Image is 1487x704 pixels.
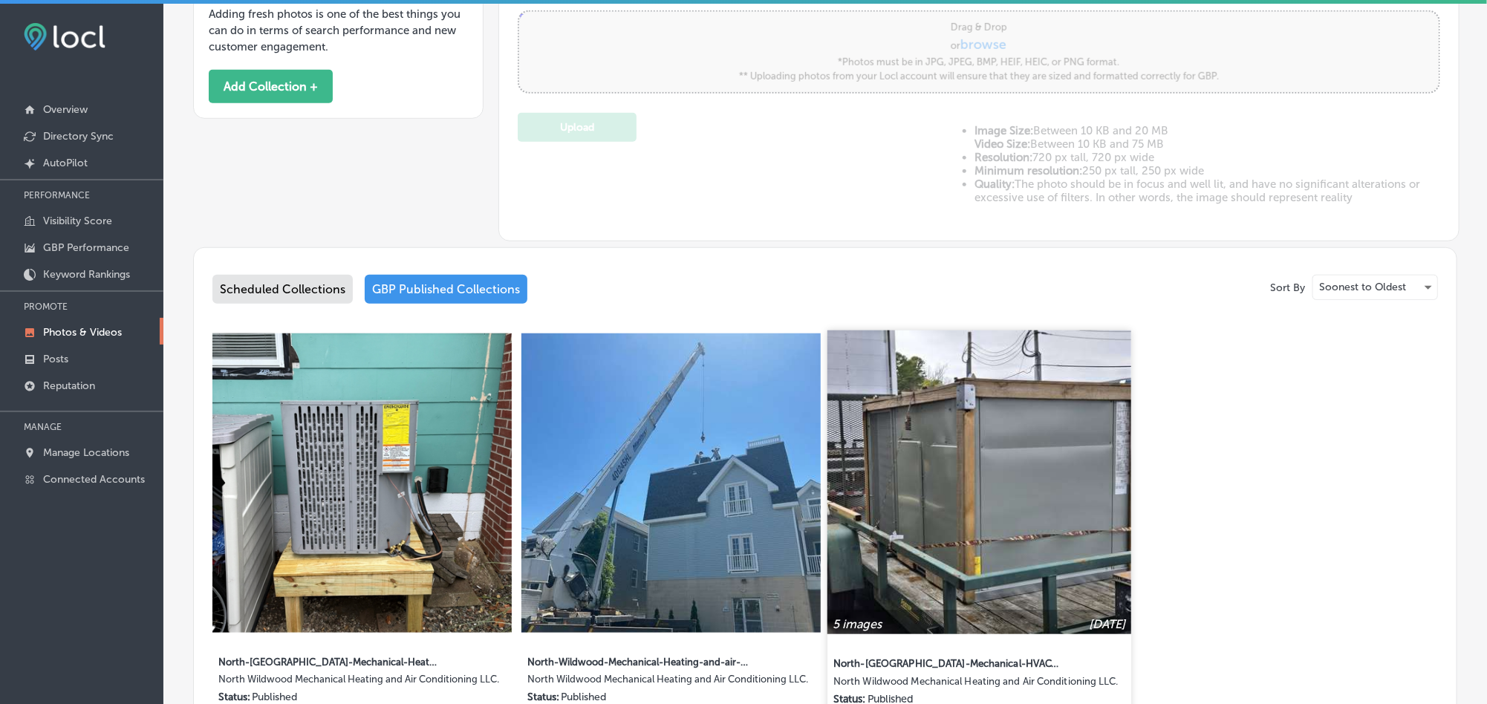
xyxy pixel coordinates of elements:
img: Collection thumbnail [521,333,821,633]
p: Status: [218,691,250,703]
div: Scheduled Collections [212,275,353,304]
p: Posts [43,353,68,365]
label: North Wildwood Mechanical Heating and Air Conditioning LLC. [834,676,1119,693]
p: Status: [527,691,559,703]
p: Manage Locations [43,446,129,459]
p: Overview [43,103,88,116]
p: AutoPilot [43,157,88,169]
label: North-[GEOGRAPHIC_DATA]-Mechanical-Heater-repair [218,648,441,674]
label: North Wildwood Mechanical Heating and Air Conditioning LLC. [218,674,499,691]
p: Sort By [1270,281,1305,294]
div: GBP Published Collections [365,275,527,304]
p: Published [561,691,606,703]
label: North-Wildwood-Mechanical-Heating-and-air-conditioning [527,648,750,674]
label: North-[GEOGRAPHIC_DATA]-Mechanical-HVAC-contractor [834,650,1061,677]
p: Published [252,691,297,703]
label: North Wildwood Mechanical Heating and Air Conditioning LLC. [527,674,808,691]
img: Collection thumbnail [827,330,1131,634]
p: Connected Accounts [43,473,145,486]
p: Reputation [43,379,95,392]
p: GBP Performance [43,241,129,254]
p: Keyword Rankings [43,268,130,281]
div: Soonest to Oldest [1313,276,1437,299]
p: [DATE] [1089,618,1126,632]
p: Directory Sync [43,130,114,143]
p: Soonest to Oldest [1319,280,1406,294]
img: fda3e92497d09a02dc62c9cd864e3231.png [24,23,105,50]
p: Photos & Videos [43,326,122,339]
p: 5 images [833,618,882,632]
p: Adding fresh photos is one of the best things you can do in terms of search performance and new c... [209,6,468,55]
img: Collection thumbnail [212,333,512,633]
button: Add Collection + [209,70,333,103]
p: Visibility Score [43,215,112,227]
